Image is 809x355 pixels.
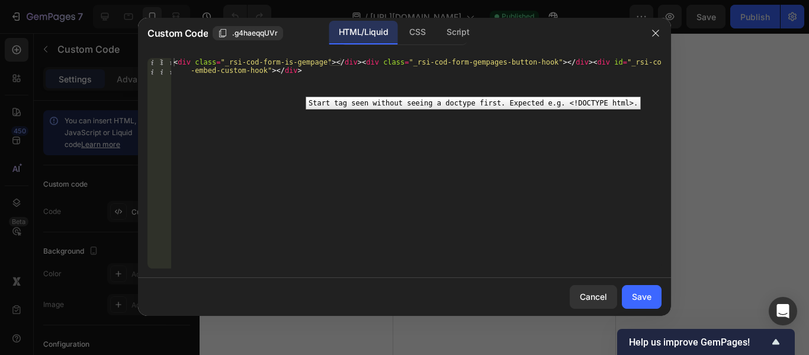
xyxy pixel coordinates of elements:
[622,285,662,309] button: Save
[437,21,479,44] div: Script
[147,58,171,75] div: 1
[632,290,651,303] div: Save
[329,21,397,44] div: HTML/Liquid
[213,26,283,40] button: .g4haeqqUVr
[580,290,607,303] div: Cancel
[570,285,617,309] button: Cancel
[147,26,208,40] span: Custom Code
[400,21,435,44] div: CSS
[629,337,769,348] span: Help us improve GemPages!
[629,335,783,349] button: Show survey - Help us improve GemPages!
[232,28,278,39] span: .g4haeqqUVr
[769,297,797,325] div: Open Intercom Messenger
